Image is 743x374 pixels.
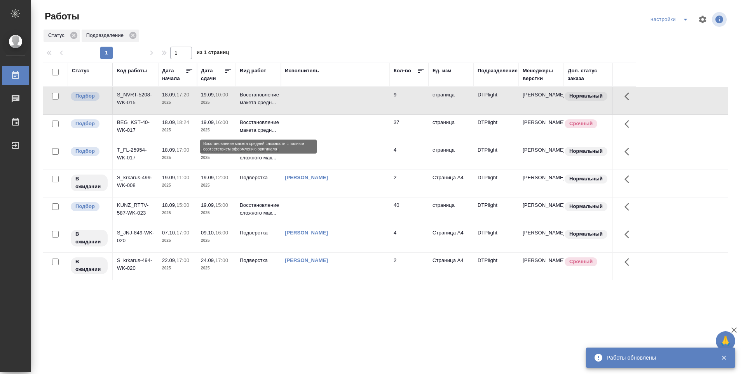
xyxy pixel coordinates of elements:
p: Подбор [75,147,95,155]
button: Здесь прячутся важные кнопки [620,115,638,133]
p: Нормальный [569,203,603,210]
p: 13:00 [215,147,228,153]
button: Здесь прячутся важные кнопки [620,170,638,189]
a: [PERSON_NAME] [285,230,328,236]
div: split button [649,13,693,26]
td: страница [429,115,474,142]
p: Нормальный [569,230,603,238]
p: Подверстка [240,229,277,237]
p: Нормальный [569,147,603,155]
p: Восстановление макета средн... [240,91,277,107]
p: [PERSON_NAME] [523,257,560,264]
p: 18.09, [162,202,176,208]
td: 2 [390,253,429,280]
div: Можно подбирать исполнителей [70,201,108,212]
p: Подбор [75,203,95,210]
td: Страница А4 [429,225,474,252]
td: 37 [390,115,429,142]
a: [PERSON_NAME] [285,175,328,180]
p: 19.09, [201,92,215,98]
div: Исполнитель назначен, приступать к работе пока рано [70,229,108,247]
button: Закрыть [716,354,732,361]
div: Можно подбирать исполнителей [70,91,108,101]
span: 🙏 [719,333,732,349]
td: Страница А4 [429,170,474,197]
td: 4 [390,142,429,170]
p: В ожидании [75,230,103,246]
td: BEG_KST-40-WK-017 [113,115,158,142]
p: 2025 [162,182,193,189]
p: 2025 [162,209,193,217]
div: Доп. статус заказа [568,67,609,82]
p: Срочный [569,120,593,128]
p: 15:00 [215,202,228,208]
p: 2025 [162,154,193,162]
div: Можно подбирать исполнителей [70,119,108,129]
td: S_JNJ-849-WK-020 [113,225,158,252]
p: 2025 [201,264,232,272]
p: 16:00 [215,230,228,236]
p: Восстановление сложного мак... [240,146,277,162]
td: страница [429,197,474,225]
p: 19.09, [201,175,215,180]
span: Работы [43,10,79,23]
div: Исполнитель назначен, приступать к работе пока рано [70,174,108,192]
span: Настроить таблицу [693,10,712,29]
p: 17:00 [176,147,189,153]
p: [PERSON_NAME] [523,201,560,209]
p: 19.09, [201,119,215,125]
td: 9 [390,87,429,114]
div: Дата начала [162,67,185,82]
p: 19.09, [162,175,176,180]
div: Подразделение [478,67,518,75]
p: Подверстка [240,257,277,264]
button: Здесь прячутся важные кнопки [620,197,638,216]
div: Работы обновлены [607,354,709,362]
td: DTPlight [474,142,519,170]
p: 22.09, [162,257,176,263]
td: DTPlight [474,225,519,252]
p: Нормальный [569,92,603,100]
p: [PERSON_NAME] [523,146,560,154]
p: 09.10, [201,230,215,236]
p: 12:00 [215,175,228,180]
p: 2025 [201,182,232,189]
button: Здесь прячутся важные кнопки [620,87,638,106]
p: Восстановление сложного мак... [240,201,277,217]
p: 15:00 [176,202,189,208]
button: 🙏 [716,331,735,351]
p: [PERSON_NAME] [523,119,560,126]
td: Страница А4 [429,253,474,280]
p: 2025 [162,264,193,272]
p: 17:20 [176,92,189,98]
p: 07.10, [162,230,176,236]
td: 2 [390,170,429,197]
p: [PERSON_NAME] [523,91,560,99]
td: KUNZ_RTTV-587-WK-023 [113,197,158,225]
div: Кол-во [394,67,411,75]
div: Подразделение [82,30,139,42]
p: Подразделение [86,31,126,39]
div: Дата сдачи [201,67,224,82]
p: 2025 [201,99,232,107]
p: 18.09, [162,119,176,125]
p: 18.09, [162,147,176,153]
p: 24.09, [201,257,215,263]
td: DTPlight [474,115,519,142]
td: S_krkarus-499-WK-008 [113,170,158,197]
p: [PERSON_NAME] [523,229,560,237]
p: 2025 [162,237,193,245]
td: T_FL-25954-WK-017 [113,142,158,170]
div: Исполнитель назначен, приступать к работе пока рано [70,257,108,275]
p: 19.09, [201,147,215,153]
button: Здесь прячутся важные кнопки [620,225,638,244]
span: Посмотреть информацию [712,12,728,27]
button: Здесь прячутся важные кнопки [620,142,638,161]
button: Здесь прячутся важные кнопки [620,253,638,271]
td: страница [429,87,474,114]
p: Статус [48,31,67,39]
td: 40 [390,197,429,225]
p: 19.09, [201,202,215,208]
td: S_krkarus-494-WK-020 [113,253,158,280]
p: 2025 [162,99,193,107]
